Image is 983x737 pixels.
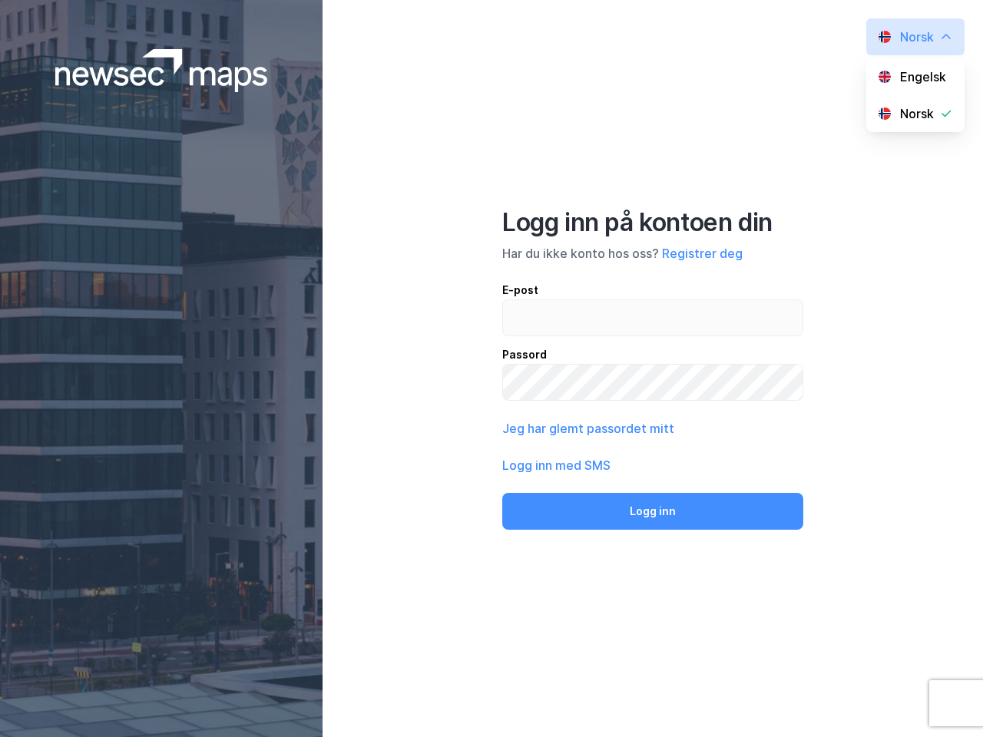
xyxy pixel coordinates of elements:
iframe: Chat Widget [906,663,983,737]
div: E-post [502,281,803,299]
button: Logg inn [502,493,803,530]
button: Jeg har glemt passordet mitt [502,419,674,438]
button: Registrer deg [662,244,743,263]
div: Passord [502,345,803,364]
div: Har du ikke konto hos oss? [502,244,803,263]
div: Norsk [900,104,934,123]
div: Logg inn på kontoen din [502,207,803,238]
div: Norsk [900,28,934,46]
div: Engelsk [900,68,946,86]
button: Logg inn med SMS [502,456,611,474]
img: logoWhite.bf58a803f64e89776f2b079ca2356427.svg [55,49,268,92]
